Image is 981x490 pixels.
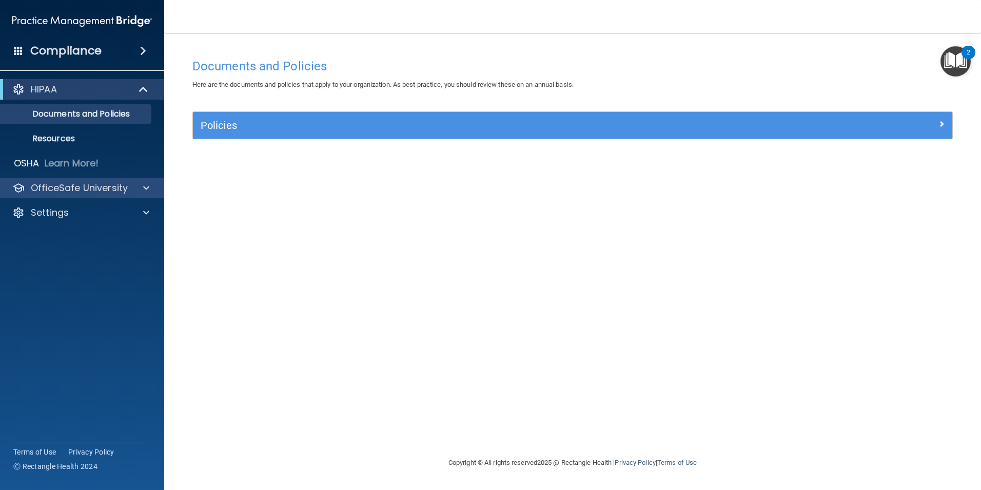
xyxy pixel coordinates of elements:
p: OSHA [14,157,40,169]
img: PMB logo [12,11,152,31]
a: Policies [201,117,945,134]
p: Settings [31,206,69,219]
div: Copyright © All rights reserved 2025 @ Rectangle Health | | [385,446,760,479]
h5: Policies [201,120,755,131]
span: Here are the documents and policies that apply to your organization. As best practice, you should... [192,81,574,88]
a: Settings [12,206,149,219]
a: Terms of Use [657,459,697,466]
a: Privacy Policy [615,459,655,466]
h4: Documents and Policies [192,60,953,73]
p: OfficeSafe University [31,182,128,194]
p: Learn More! [45,157,99,169]
button: Open Resource Center, 2 new notifications [940,46,971,77]
div: 2 [967,52,970,66]
a: HIPAA [12,83,149,96]
a: OfficeSafe University [12,182,149,194]
p: Resources [7,134,147,144]
h4: Compliance [30,44,102,58]
a: Terms of Use [13,447,56,457]
p: HIPAA [31,83,57,96]
a: Privacy Policy [68,447,114,457]
p: Documents and Policies [7,109,147,119]
span: Ⓒ Rectangle Health 2024 [13,461,97,472]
